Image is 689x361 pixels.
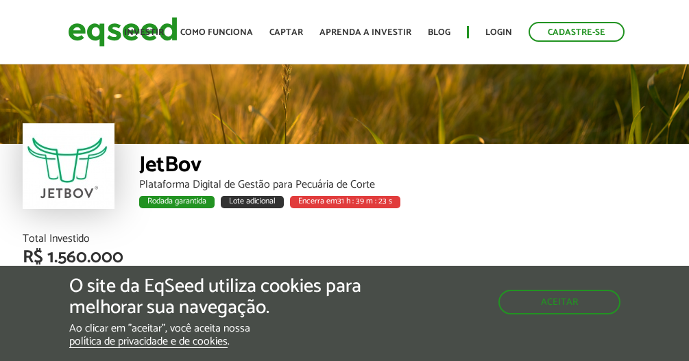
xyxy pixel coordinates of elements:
[529,22,625,42] a: Cadastre-se
[319,28,411,37] a: Aprenda a investir
[269,28,303,37] a: Captar
[23,234,667,245] div: Total Investido
[69,276,400,319] h5: O site da EqSeed utiliza cookies para melhorar sua navegação.
[428,28,450,37] a: Blog
[485,28,512,37] a: Login
[290,196,400,208] div: Encerra em
[139,196,215,208] div: Rodada garantida
[68,14,178,50] img: EqSeed
[124,28,164,37] a: Investir
[180,28,253,37] a: Como funciona
[337,195,392,208] span: 31 h : 39 m : 23 s
[498,290,620,314] button: Aceitar
[23,249,667,266] div: R$ 1.560.000
[139,179,667,190] div: Plataforma Digital de Gestão para Pecuária de Corte
[69,336,228,348] a: política de privacidade e de cookies
[139,154,667,179] div: JetBov
[69,322,400,348] p: Ao clicar em "aceitar", você aceita nossa .
[221,196,284,208] div: Lote adicional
